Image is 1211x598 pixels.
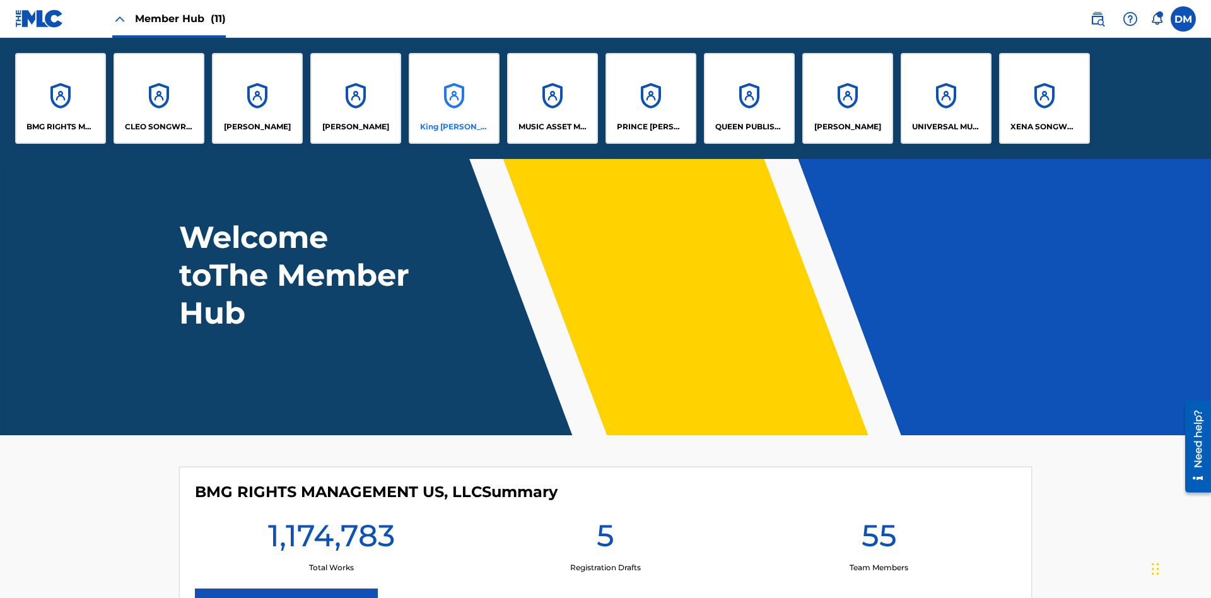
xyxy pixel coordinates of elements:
[850,562,908,573] p: Team Members
[1171,6,1196,32] div: User Menu
[704,53,795,144] a: AccountsQUEEN PUBLISHA
[507,53,598,144] a: AccountsMUSIC ASSET MANAGEMENT (MAM)
[1150,13,1163,25] div: Notifications
[420,121,489,132] p: King McTesterson
[114,53,204,144] a: AccountsCLEO SONGWRITER
[409,53,500,144] a: AccountsKing [PERSON_NAME]
[224,121,291,132] p: ELVIS COSTELLO
[211,13,226,25] span: (11)
[1118,6,1143,32] div: Help
[1176,396,1211,499] iframe: Resource Center
[597,517,614,562] h1: 5
[195,483,558,501] h4: BMG RIGHTS MANAGEMENT US, LLC
[15,9,64,28] img: MLC Logo
[309,562,354,573] p: Total Works
[518,121,587,132] p: MUSIC ASSET MANAGEMENT (MAM)
[802,53,893,144] a: Accounts[PERSON_NAME]
[1148,537,1211,598] iframe: Chat Widget
[862,517,897,562] h1: 55
[212,53,303,144] a: Accounts[PERSON_NAME]
[179,218,415,332] h1: Welcome to The Member Hub
[1152,550,1159,588] div: Drag
[1085,6,1110,32] a: Public Search
[268,517,395,562] h1: 1,174,783
[617,121,686,132] p: PRINCE MCTESTERSON
[15,53,106,144] a: AccountsBMG RIGHTS MANAGEMENT US, LLC
[135,11,226,26] span: Member Hub
[605,53,696,144] a: AccountsPRINCE [PERSON_NAME]
[310,53,401,144] a: Accounts[PERSON_NAME]
[125,121,194,132] p: CLEO SONGWRITER
[570,562,641,573] p: Registration Drafts
[26,121,95,132] p: BMG RIGHTS MANAGEMENT US, LLC
[1090,11,1105,26] img: search
[814,121,881,132] p: RONALD MCTESTERSON
[1123,11,1138,26] img: help
[1010,121,1079,132] p: XENA SONGWRITER
[112,11,127,26] img: Close
[715,121,784,132] p: QUEEN PUBLISHA
[322,121,389,132] p: EYAMA MCSINGER
[912,121,981,132] p: UNIVERSAL MUSIC PUB GROUP
[901,53,992,144] a: AccountsUNIVERSAL MUSIC PUB GROUP
[999,53,1090,144] a: AccountsXENA SONGWRITER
